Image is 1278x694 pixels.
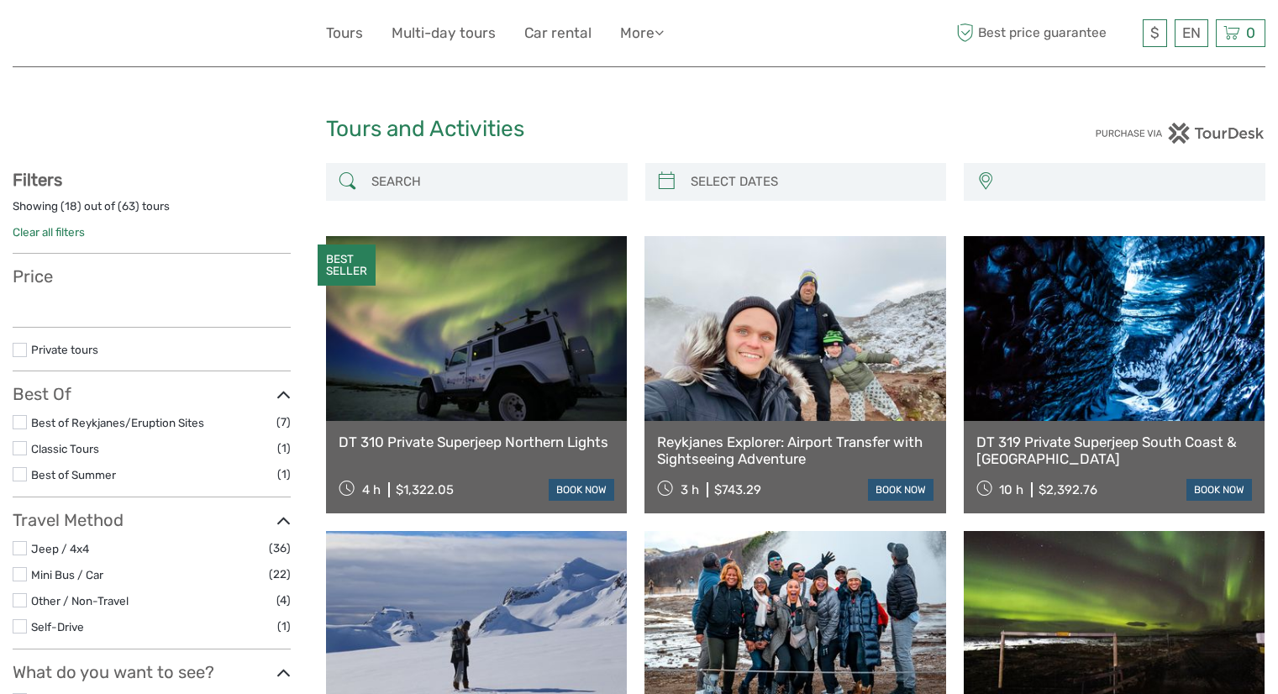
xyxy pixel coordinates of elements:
[868,479,934,501] a: book now
[31,542,89,555] a: Jeep / 4x4
[13,384,291,404] h3: Best Of
[276,413,291,432] span: (7)
[684,167,939,197] input: SELECT DATES
[339,434,614,450] a: DT 310 Private Superjeep Northern Lights
[13,198,291,224] div: Showing ( ) out of ( ) tours
[365,167,619,197] input: SEARCH
[657,434,933,468] a: Reykjanes Explorer: Airport Transfer with Sightseeing Adventure
[392,21,496,45] a: Multi-day tours
[13,662,291,682] h3: What do you want to see?
[269,565,291,584] span: (22)
[31,343,98,356] a: Private tours
[276,591,291,610] span: (4)
[122,198,135,214] label: 63
[269,539,291,558] span: (36)
[31,442,99,455] a: Classic Tours
[549,479,614,501] a: book now
[362,482,381,497] span: 4 h
[1039,482,1097,497] div: $2,392.76
[1150,24,1160,41] span: $
[620,21,664,45] a: More
[396,482,454,497] div: $1,322.05
[1095,123,1265,144] img: PurchaseViaTourDesk.png
[31,416,204,429] a: Best of Reykjanes/Eruption Sites
[1186,479,1252,501] a: book now
[1175,19,1208,47] div: EN
[524,21,592,45] a: Car rental
[31,468,116,481] a: Best of Summer
[13,170,62,190] strong: Filters
[65,198,77,214] label: 18
[277,617,291,636] span: (1)
[999,482,1023,497] span: 10 h
[326,116,953,143] h1: Tours and Activities
[13,225,85,239] a: Clear all filters
[681,482,699,497] span: 3 h
[31,594,129,607] a: Other / Non-Travel
[31,620,84,634] a: Self-Drive
[952,19,1139,47] span: Best price guarantee
[13,510,291,530] h3: Travel Method
[13,266,291,287] h3: Price
[277,439,291,458] span: (1)
[976,434,1252,468] a: DT 319 Private Superjeep South Coast & [GEOGRAPHIC_DATA]
[714,482,761,497] div: $743.29
[1244,24,1258,41] span: 0
[318,244,376,287] div: BEST SELLER
[277,465,291,484] span: (1)
[326,21,363,45] a: Tours
[31,568,103,581] a: Mini Bus / Car
[13,13,98,54] img: 632-1a1f61c2-ab70-46c5-a88f-57c82c74ba0d_logo_small.jpg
